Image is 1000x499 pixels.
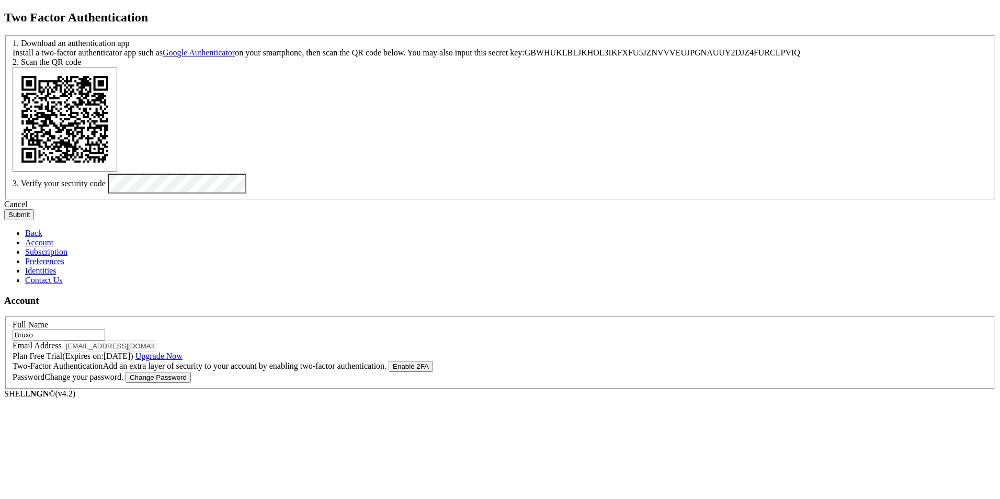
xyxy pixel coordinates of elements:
[13,179,106,188] label: 3. Verify your security code
[4,200,996,209] div: Cancel
[29,351,182,360] span: Free Trial (Expires on: [DATE] )
[13,320,48,329] label: Full Name
[25,247,67,256] a: Subscription
[55,389,76,398] span: 4.2.0
[25,266,56,275] a: Identities
[44,372,123,381] span: Change your password.
[13,330,105,341] input: Full Name
[126,372,191,383] button: Change Password
[4,209,34,220] button: Submit
[4,389,75,398] span: SHELL ©
[4,295,996,307] h3: Account
[13,341,62,350] label: Email Address
[135,351,183,360] a: Upgrade Now
[13,351,183,360] label: Plan
[13,39,130,48] label: 1. Download an authentication app
[25,238,53,247] a: Account
[389,361,433,372] button: Enable 2FA
[25,229,42,237] a: Back
[103,361,387,370] span: Add an extra layer of security to your account by enabling two-factor authentication.
[13,372,126,381] label: Password
[30,389,49,398] b: NGN
[25,257,64,266] a: Preferences
[13,58,81,66] label: 2. Scan the QR code
[163,48,235,57] a: Google Authenticator
[25,276,63,285] a: Contact Us
[4,10,996,25] h2: Two Factor Authentication
[13,48,987,58] div: Install a two-factor authenticator app such as on your smartphone, then scan the QR code below. Y...
[13,361,389,370] label: Two-Factor Authentication
[13,67,117,172] img: WGv9x8Na63hYax0Pa63jYa11PKy1joe11vGw1joe1lrHw1rreFhrHQ9rreNhrXU8rLWOh7XW8bDWOv4PJM+zofzrKkEAAAAAS...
